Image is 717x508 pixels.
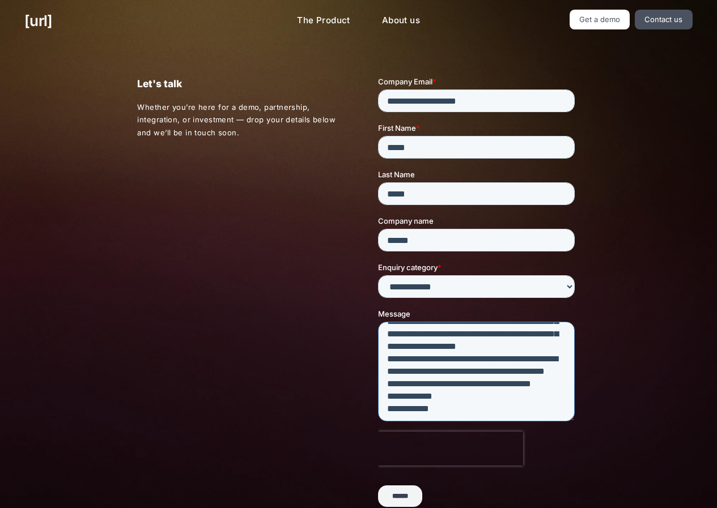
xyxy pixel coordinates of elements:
a: Get a demo [570,10,630,29]
a: The Product [288,10,359,32]
a: [URL] [24,10,52,32]
a: About us [373,10,429,32]
p: Let's talk [137,76,338,92]
a: Contact us [635,10,693,29]
p: Whether you’re here for a demo, partnership, integration, or investment — drop your details below... [137,101,339,139]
